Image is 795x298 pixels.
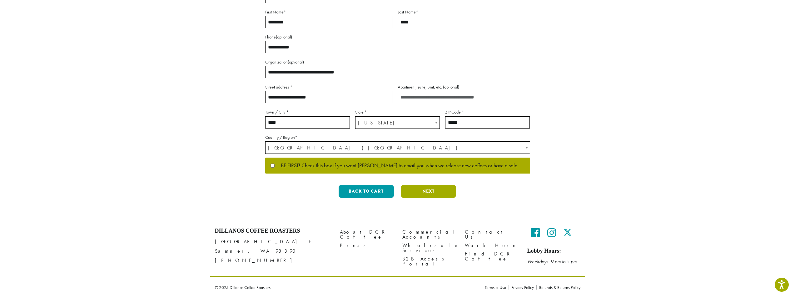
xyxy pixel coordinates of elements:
[340,241,393,250] a: Press
[465,241,518,250] a: Work Here
[215,228,330,235] h4: Dillanos Coffee Roasters
[265,58,530,66] label: Organization
[266,142,530,154] span: United States (US)
[355,116,440,129] span: State
[509,285,536,290] a: Privacy Policy
[398,83,530,91] label: Apartment, suite, unit, etc.
[527,258,577,265] em: Weekdays 9 am to 5 pm
[527,248,580,255] h5: Lobby Hours:
[265,8,392,16] label: First Name
[398,8,530,16] label: Last Name
[340,228,393,241] a: About DCR Coffee
[339,185,394,198] button: Back to cart
[536,285,580,290] a: Refunds & Returns Policy
[443,84,459,90] span: (optional)
[485,285,509,290] a: Terms of Use
[265,83,392,91] label: Street address
[265,108,350,116] label: Town / City
[271,164,275,168] input: BE FIRST! Check this box if you want [PERSON_NAME] to email you when we release new coffees or ha...
[265,141,530,154] span: Country / Region
[401,185,456,198] button: Next
[465,228,518,241] a: Contact Us
[445,108,530,116] label: ZIP Code
[402,228,455,241] a: Commercial Accounts
[402,255,455,268] a: B2B Access Portal
[355,108,440,116] label: State
[215,237,330,265] p: [GEOGRAPHIC_DATA] E Sumner, WA 98390 [PHONE_NUMBER]
[276,34,292,40] span: (optional)
[288,59,304,65] span: (optional)
[465,250,518,263] a: Find DCR Coffee
[215,285,475,290] p: © 2025 Dillanos Coffee Roasters.
[402,241,455,255] a: Wholesale Services
[355,117,440,129] span: Washington
[275,163,519,169] span: BE FIRST! Check this box if you want [PERSON_NAME] to email you when we release new coffees or ha...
